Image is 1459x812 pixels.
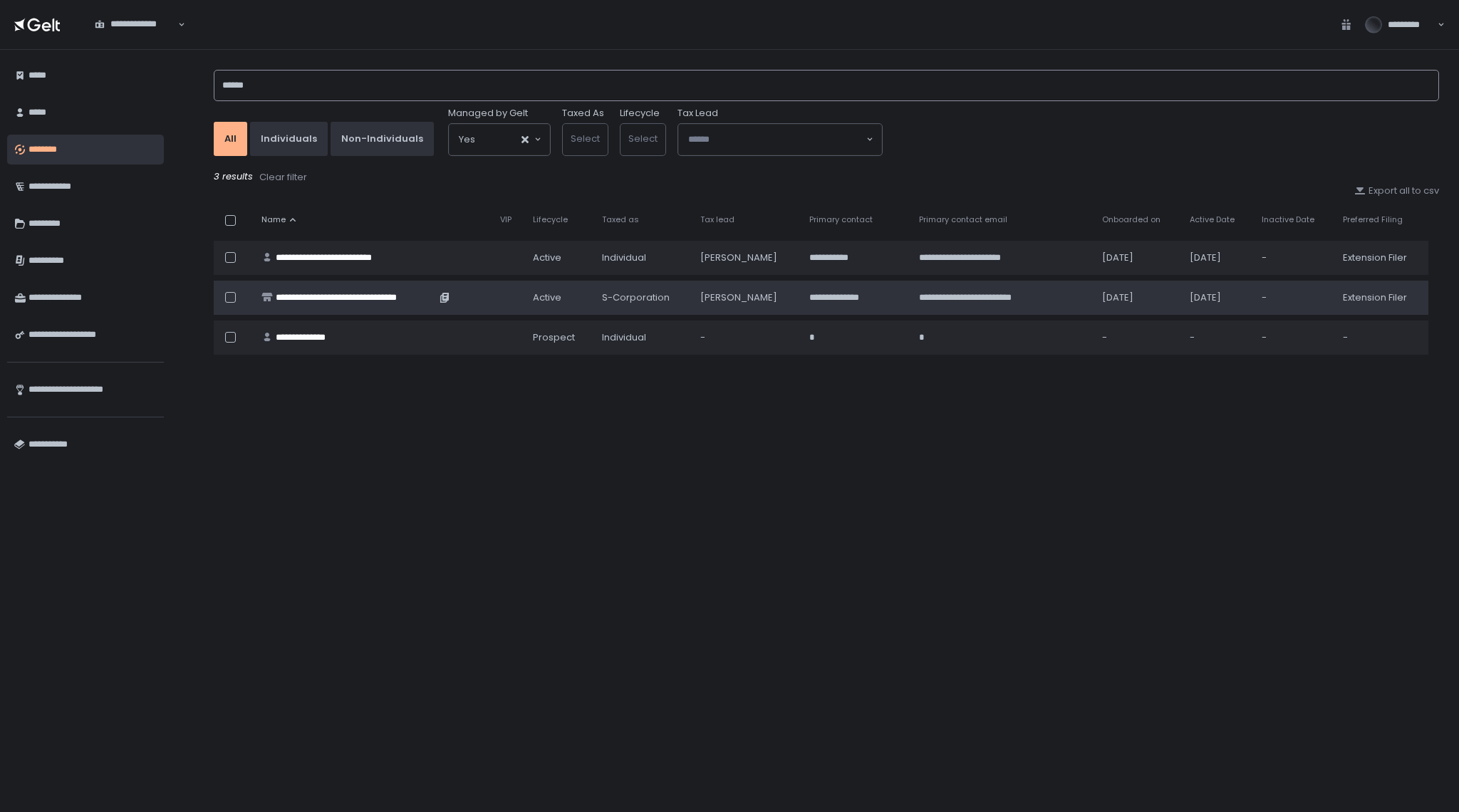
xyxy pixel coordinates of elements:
[214,122,247,156] button: All
[1343,291,1420,304] div: Extension Filer
[1190,291,1245,304] div: [DATE]
[341,132,423,145] div: Non-Individuals
[1102,331,1173,344] div: -
[1102,214,1161,225] span: Onboarded on
[1102,251,1173,264] div: [DATE]
[1262,214,1314,225] span: Inactive Date
[919,214,1007,225] span: Primary contact email
[533,291,561,304] span: active
[224,132,237,145] div: All
[448,107,528,120] span: Managed by Gelt
[214,170,1439,184] div: 3 results
[1343,251,1420,264] div: Extension Filer
[521,136,529,143] button: Clear Selected
[459,132,475,147] span: Yes
[449,124,550,155] div: Search for option
[688,132,865,147] input: Search for option
[602,251,683,264] div: Individual
[1190,331,1245,344] div: -
[700,214,734,225] span: Tax lead
[533,214,568,225] span: Lifecycle
[259,171,307,184] div: Clear filter
[261,214,286,225] span: Name
[628,132,658,145] span: Select
[475,132,520,147] input: Search for option
[620,107,660,120] label: Lifecycle
[602,214,639,225] span: Taxed as
[259,170,308,184] button: Clear filter
[533,331,575,344] span: prospect
[602,291,683,304] div: S-Corporation
[700,291,792,304] div: [PERSON_NAME]
[250,122,328,156] button: Individuals
[1262,331,1326,344] div: -
[1343,331,1420,344] div: -
[678,124,882,155] div: Search for option
[1354,184,1439,197] button: Export all to csv
[700,331,792,344] div: -
[95,31,177,45] input: Search for option
[1190,214,1235,225] span: Active Date
[700,251,792,264] div: [PERSON_NAME]
[1262,291,1326,304] div: -
[1262,251,1326,264] div: -
[85,10,185,40] div: Search for option
[677,107,718,120] span: Tax Lead
[571,132,600,145] span: Select
[809,214,873,225] span: Primary contact
[1343,214,1403,225] span: Preferred Filing
[602,331,683,344] div: Individual
[562,107,604,120] label: Taxed As
[533,251,561,264] span: active
[1190,251,1245,264] div: [DATE]
[331,122,434,156] button: Non-Individuals
[1102,291,1173,304] div: [DATE]
[261,132,317,145] div: Individuals
[500,214,512,225] span: VIP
